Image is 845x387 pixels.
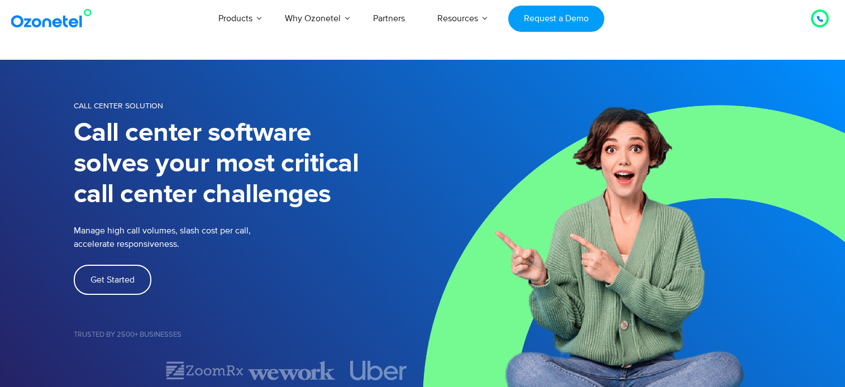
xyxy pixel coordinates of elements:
[74,224,325,251] p: Manage high call volumes, slash cost per call, accelerate responsiveness.
[74,331,423,338] h5: Trusted by 2500+ Businesses
[90,275,135,284] span: Get Started
[161,361,248,380] div: 2 of 7
[74,361,423,380] div: Image Carousel
[351,361,408,380] img: uber
[74,364,161,378] div: 1 of 7
[164,361,244,380] img: zoomrx
[74,101,163,111] span: Call Center Solution
[248,361,335,380] img: wework
[248,361,335,380] div: 3 of 7
[74,118,423,210] h1: Call center software solves your most critical call center challenges
[508,6,604,32] a: Request a Demo
[74,265,151,295] a: Get Started
[335,361,422,380] div: 4 of 7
